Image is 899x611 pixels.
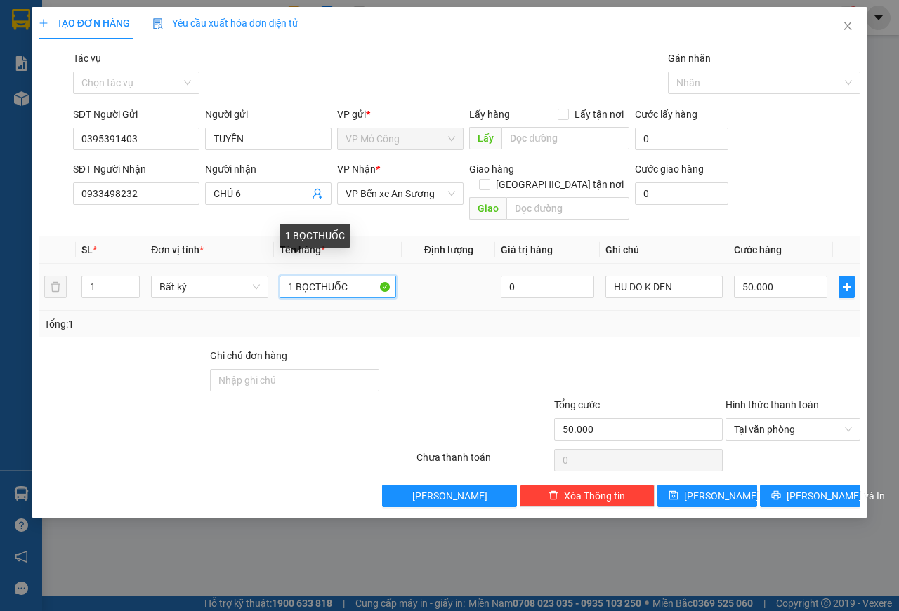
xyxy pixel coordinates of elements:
[5,8,67,70] img: logo
[44,316,348,332] div: Tổng: 1
[312,188,323,199] span: user-add
[734,244,782,255] span: Cước hàng
[424,244,473,255] span: Định lượng
[520,485,655,507] button: deleteXóa Thông tin
[657,485,758,507] button: save[PERSON_NAME]
[70,89,150,100] span: VPMC1209250002
[152,18,164,29] img: icon
[549,490,558,502] span: delete
[506,197,629,220] input: Dọc đường
[4,90,149,99] span: [PERSON_NAME]:
[635,109,697,120] label: Cước lấy hàng
[346,183,455,204] span: VP Bến xe An Sương
[346,128,455,149] span: VP Mỏ Công
[38,76,172,87] span: -----------------------------------------
[415,450,553,474] div: Chưa thanh toán
[828,7,867,46] button: Close
[4,102,86,110] span: In ngày:
[111,42,193,60] span: 01 Võ Văn Truyện, KP.1, Phường 2
[73,107,199,122] div: SĐT Người Gửi
[635,163,704,175] label: Cước giao hàng
[469,109,510,120] span: Lấy hàng
[839,276,855,298] button: plus
[760,485,860,507] button: printer[PERSON_NAME] và In
[605,276,723,298] input: Ghi Chú
[39,18,130,29] span: TẠO ĐƠN HÀNG
[668,53,711,64] label: Gán nhãn
[31,102,86,110] span: 08:19:20 [DATE]
[159,276,260,297] span: Bất kỳ
[205,161,332,177] div: Người nhận
[726,399,819,410] label: Hình thức thanh toán
[280,276,397,298] input: VD: Bàn, Ghế
[669,490,678,502] span: save
[73,161,199,177] div: SĐT Người Nhận
[569,107,629,122] span: Lấy tận nơi
[111,8,192,20] strong: ĐỒNG PHƯỚC
[210,350,287,361] label: Ghi chú đơn hàng
[490,177,629,192] span: [GEOGRAPHIC_DATA] tận nơi
[771,490,781,502] span: printer
[842,20,853,32] span: close
[111,62,172,71] span: Hotline: 19001152
[839,281,854,293] span: plus
[152,18,299,29] span: Yêu cầu xuất hóa đơn điện tử
[382,485,517,507] button: [PERSON_NAME]
[469,163,514,175] span: Giao hàng
[44,276,67,298] button: delete
[151,244,204,255] span: Đơn vị tính
[210,369,379,391] input: Ghi chú đơn hàng
[280,224,350,248] div: 1 BỌCTHUỐC
[684,488,759,504] span: [PERSON_NAME]
[205,107,332,122] div: Người gửi
[469,127,501,149] span: Lấy
[111,22,189,40] span: Bến xe [GEOGRAPHIC_DATA]
[501,127,629,149] input: Dọc đường
[337,107,464,122] div: VP gửi
[554,399,600,410] span: Tổng cước
[73,53,101,64] label: Tác vụ
[734,419,852,440] span: Tại văn phòng
[337,163,376,175] span: VP Nhận
[635,182,728,205] input: Cước giao hàng
[501,276,594,298] input: 0
[81,244,93,255] span: SL
[469,197,506,220] span: Giao
[501,244,553,255] span: Giá trị hàng
[412,488,487,504] span: [PERSON_NAME]
[635,128,728,150] input: Cước lấy hàng
[787,488,885,504] span: [PERSON_NAME] và In
[39,18,48,28] span: plus
[600,236,728,264] th: Ghi chú
[564,488,625,504] span: Xóa Thông tin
